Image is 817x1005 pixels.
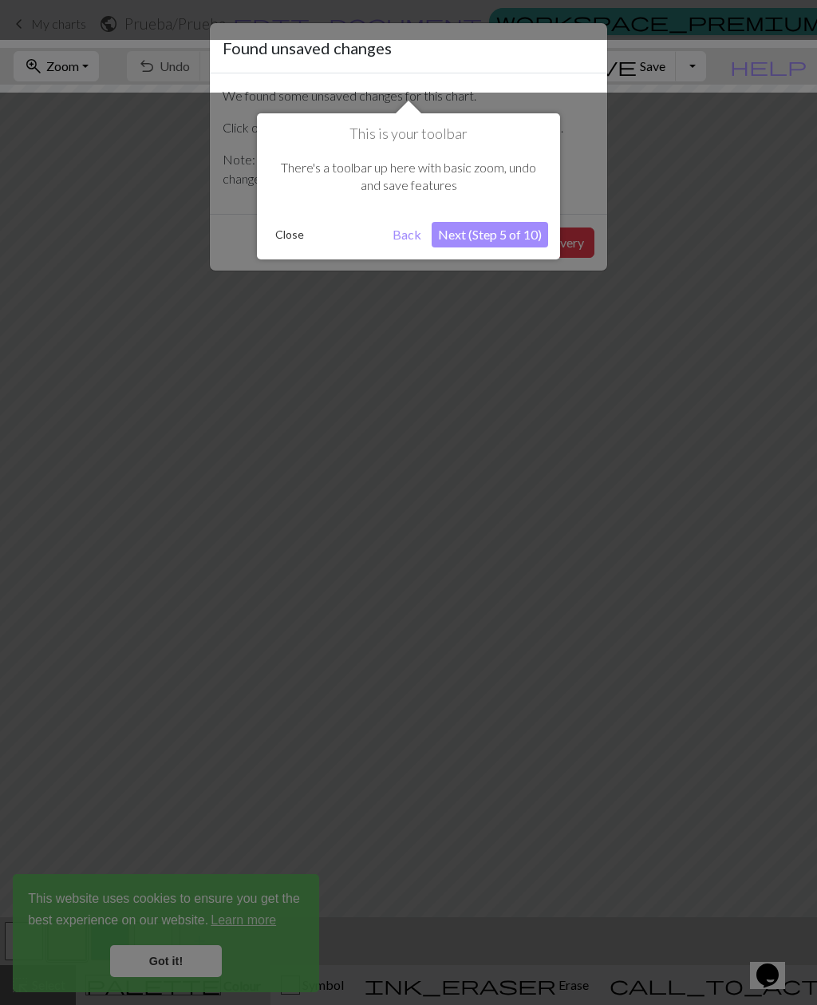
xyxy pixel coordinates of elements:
[386,222,428,247] button: Back
[269,223,310,247] button: Close
[257,113,560,259] div: This is your toolbar
[432,222,548,247] button: Next (Step 5 of 10)
[269,143,548,211] div: There's a toolbar up here with basic zoom, undo and save features
[269,125,548,143] h1: This is your toolbar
